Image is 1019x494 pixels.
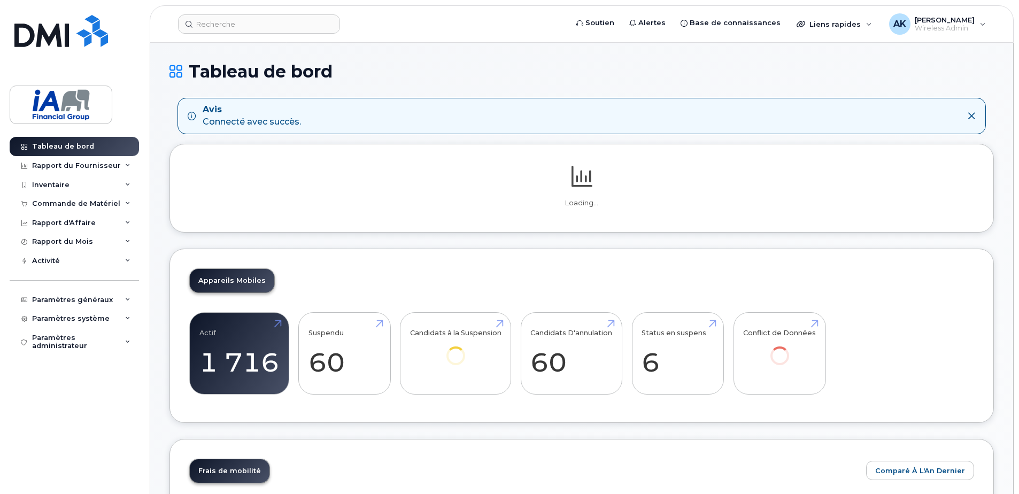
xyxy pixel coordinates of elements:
a: Frais de mobilité [190,459,269,483]
a: Status en suspens 6 [642,318,714,389]
a: Candidats D'annulation 60 [530,318,612,389]
h1: Tableau de bord [169,62,994,81]
button: Comparé à l'An Dernier [866,461,974,480]
div: Connecté avec succès. [203,104,301,128]
span: Comparé à l'An Dernier [875,466,965,476]
a: Candidats à la Suspension [410,318,501,380]
a: Appareils Mobiles [190,269,274,292]
strong: Avis [203,104,301,116]
a: Actif 1 716 [199,318,279,389]
a: Suspendu 60 [308,318,381,389]
a: Conflict de Données [743,318,816,380]
p: Loading... [189,198,974,208]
